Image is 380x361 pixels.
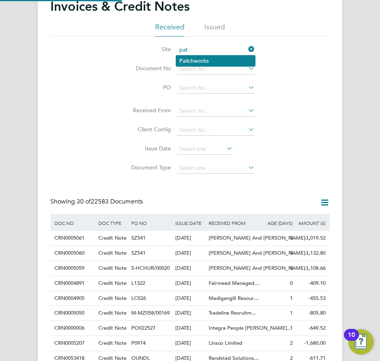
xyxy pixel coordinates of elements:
[209,295,259,301] span: Madigangill Resour…
[295,246,328,261] div: -1,132.80
[173,276,206,291] div: [DATE]
[98,265,127,271] span: Credit Note
[131,280,145,286] span: L1322
[173,306,206,321] div: [DATE]
[177,144,233,155] input: Select one
[125,65,171,72] label: Document No
[98,250,127,256] span: Credit Note
[290,250,293,256] span: 0
[96,214,129,232] div: DOC TYPE
[179,58,188,64] b: Pat
[125,46,171,53] label: Site
[125,164,171,171] label: Document Type
[177,106,255,117] input: Search for...
[52,231,96,246] div: CRN0005061
[173,231,206,246] div: [DATE]
[52,214,96,232] div: DOC NO
[131,295,146,301] span: LC026
[173,321,206,336] div: [DATE]
[131,265,170,271] span: S-HCHUR/00020
[295,214,328,232] div: AMOUNT (£)
[129,214,173,232] div: PO NO
[209,265,311,271] span: [PERSON_NAME] And [PERSON_NAME]…
[98,309,127,316] span: Credit Note
[52,276,96,291] div: CRN0004891
[52,246,96,261] div: CRN0005060
[295,306,328,321] div: -805.80
[125,84,171,91] label: PO
[295,231,328,246] div: -1,019.52
[125,145,171,152] label: Issue Date
[209,234,311,241] span: [PERSON_NAME] And [PERSON_NAME]…
[52,291,96,306] div: CRN0004905
[348,335,355,345] div: 10
[295,291,328,306] div: -455.53
[295,336,328,351] div: -1,680.00
[290,280,293,286] span: 0
[173,336,206,351] div: [DATE]
[98,340,127,346] span: Credit Note
[177,125,255,136] input: Search for...
[173,291,206,306] div: [DATE]
[204,22,225,36] li: Issued
[290,234,293,241] span: 0
[290,295,293,301] span: 1
[131,250,146,256] span: SZ541
[77,198,91,205] span: 30 of
[295,321,328,336] div: -649.52
[131,309,170,316] span: M-MZ058/00169
[177,163,255,174] input: Select one
[209,309,257,316] span: Tradeline Recruitm…
[52,336,96,351] div: CRN0005207
[261,214,294,232] div: AGE (DAYS)
[209,340,242,346] span: Linsco Limited
[209,280,259,286] span: Fairmead Managed…
[173,261,206,276] div: [DATE]
[176,56,255,66] li: chworks
[125,126,171,133] label: Client Config
[290,325,293,331] span: 1
[50,198,144,206] div: Showing
[290,309,293,316] span: 1
[295,261,328,276] div: -1,108.66
[290,340,293,346] span: 2
[52,261,96,276] div: CRN0005059
[177,83,255,94] input: Search for...
[209,325,292,331] span: Integra People [PERSON_NAME]…
[348,329,374,355] button: Open Resource Center, 10 new notifications
[131,340,146,346] span: P0974
[98,280,127,286] span: Credit Note
[98,295,127,301] span: Credit Note
[173,246,206,261] div: [DATE]
[125,107,171,114] label: Received From
[98,325,127,331] span: Credit Note
[155,22,184,36] li: Received
[131,234,146,241] span: SZ541
[52,306,96,321] div: CRN0005050
[207,214,262,232] div: RECEIVED FROM
[177,44,255,56] input: Search for...
[290,265,293,271] span: 0
[131,325,155,331] span: PO022527
[177,63,255,75] input: Search for...
[209,250,311,256] span: [PERSON_NAME] And [PERSON_NAME]…
[173,214,206,232] div: ISSUE DATE
[77,198,143,205] span: 22583 Documents
[52,321,96,336] div: CRN0000006
[295,276,328,291] div: -409.10
[98,234,127,241] span: Credit Note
